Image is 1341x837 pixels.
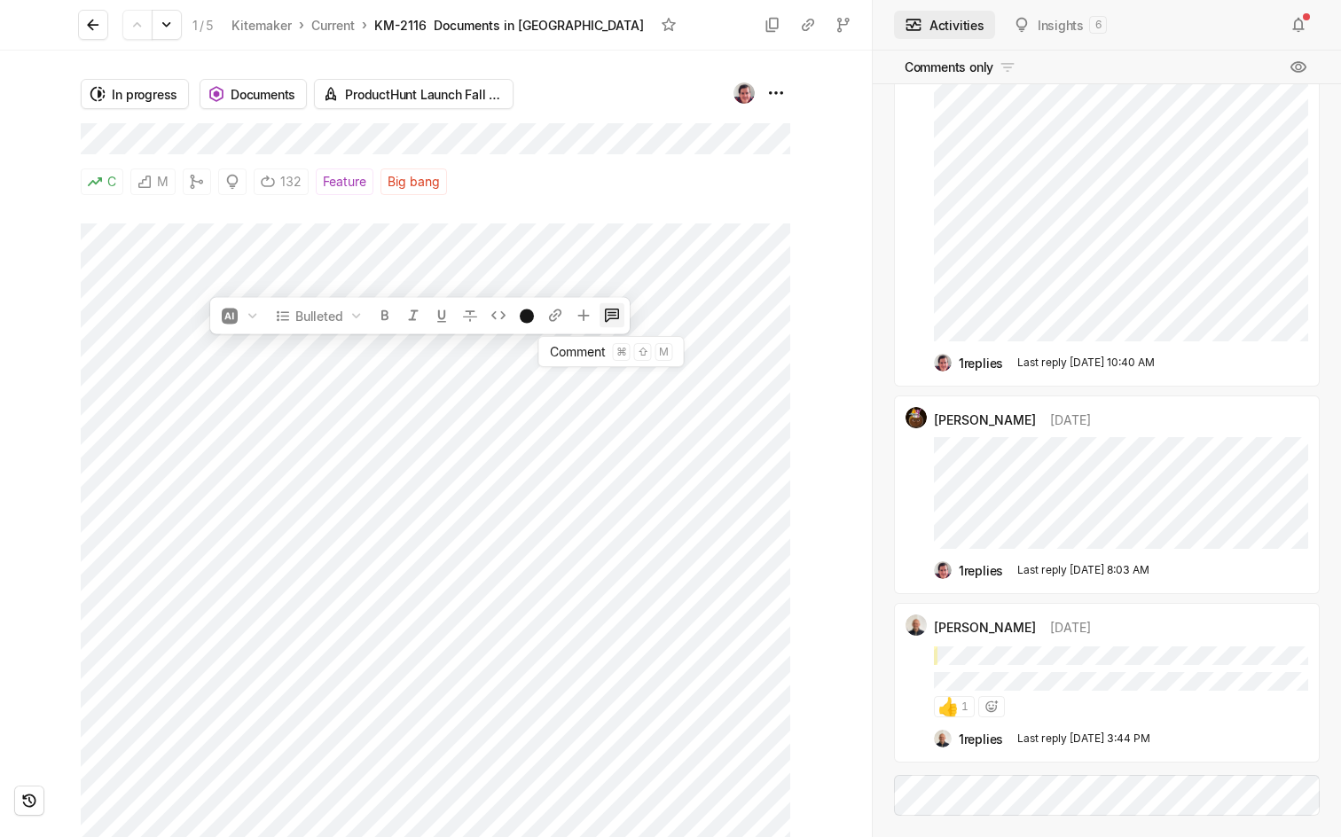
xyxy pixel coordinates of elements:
kbd: m [655,343,673,361]
button: Activities [894,11,995,39]
a: Current [308,13,358,37]
div: Documents in [GEOGRAPHIC_DATA] [434,16,644,35]
div: KM-2116 [374,16,427,35]
span: Big bang [388,169,440,194]
div: 1 5 [192,16,214,35]
span: [DATE] [1050,411,1091,429]
button: Bulleted [269,303,369,328]
span: / [200,18,204,33]
div: Comment [538,336,685,367]
div: 6 [1089,16,1107,34]
div: Last reply [DATE] 3:44 PM [1017,731,1150,747]
div: Kitemaker [231,16,292,35]
span: 132 [280,169,302,194]
a: Kitemaker [228,13,295,37]
span: C [107,169,116,194]
span: Comments only [905,58,993,76]
div: › [362,16,367,34]
img: 9494b936-a021-4b8a-a7c0-f6283f02f6c2.jpeg [934,561,952,579]
span: ProductHunt Launch Fall 2024 [345,85,502,104]
img: Profile%202%20copy.jpeg [906,614,927,636]
kbd: ⌘ [613,343,631,361]
button: C [81,168,123,195]
span: [PERSON_NAME] [934,618,1036,637]
div: 1 replies [959,354,1003,372]
span: Feature [323,169,366,194]
img: 9494b936-a021-4b8a-a7c0-f6283f02f6c2.jpeg [934,354,952,372]
button: M [130,168,176,195]
img: coco.jpeg [906,407,927,428]
span: M [157,169,169,194]
div: 1 replies [959,561,1003,580]
img: 9494b936-a021-4b8a-a7c0-f6283f02f6c2.jpeg [733,82,755,104]
img: Profile%202%20copy.jpeg [934,730,952,747]
span: 1 [961,701,968,712]
span: [PERSON_NAME] [934,411,1036,429]
div: › [299,16,304,34]
span: Documents [231,85,295,104]
span: [DATE] [1050,618,1091,637]
button: Insights6 [1002,11,1117,39]
span: 👍 [940,698,958,716]
div: Last reply [DATE] 10:40 AM [1017,355,1155,371]
div: Last reply [DATE] 8:03 AM [1017,562,1149,578]
button: Comments only [894,53,1027,82]
button: ProductHunt Launch Fall 2024 [314,79,514,109]
button: Documents [200,79,307,109]
div: 1 replies [959,730,1003,748]
kbd: ⇧ [634,343,652,361]
button: In progress [81,79,189,109]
